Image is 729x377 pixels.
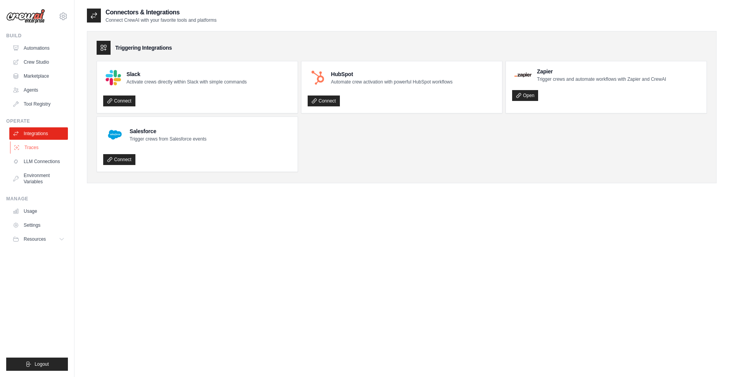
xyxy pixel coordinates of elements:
p: Connect CrewAI with your favorite tools and platforms [106,17,216,23]
img: Slack Logo [106,70,121,85]
img: Zapier Logo [514,73,532,77]
div: Operate [6,118,68,124]
h2: Connectors & Integrations [106,8,216,17]
h4: Salesforce [130,127,206,135]
a: Tool Registry [9,98,68,110]
a: Marketplace [9,70,68,82]
a: Traces [10,141,69,154]
span: Resources [24,236,46,242]
a: Agents [9,84,68,96]
p: Trigger crews from Salesforce events [130,136,206,142]
span: Logout [35,361,49,367]
img: HubSpot Logo [310,70,326,85]
div: Build [6,33,68,39]
h4: Zapier [537,68,666,75]
a: LLM Connections [9,155,68,168]
a: Environment Variables [9,169,68,188]
a: Automations [9,42,68,54]
p: Trigger crews and automate workflows with Zapier and CrewAI [537,76,666,82]
h4: HubSpot [331,70,452,78]
a: Open [512,90,538,101]
a: Connect [103,154,135,165]
a: Settings [9,219,68,231]
p: Automate crew activation with powerful HubSpot workflows [331,79,452,85]
h3: Triggering Integrations [115,44,172,52]
h4: Slack [126,70,247,78]
a: Connect [308,96,340,106]
img: Logo [6,9,45,24]
a: Usage [9,205,68,217]
button: Resources [9,233,68,245]
a: Integrations [9,127,68,140]
p: Activate crews directly within Slack with simple commands [126,79,247,85]
img: Salesforce Logo [106,125,124,144]
button: Logout [6,358,68,371]
div: Manage [6,196,68,202]
a: Crew Studio [9,56,68,68]
a: Connect [103,96,135,106]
